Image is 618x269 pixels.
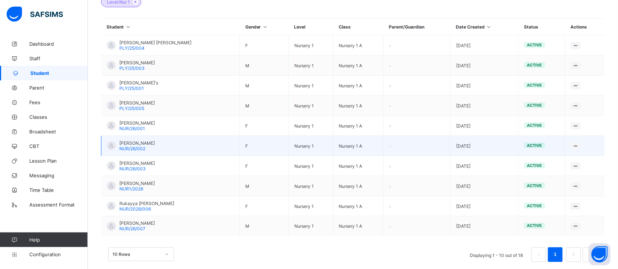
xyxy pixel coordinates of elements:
td: M [240,76,289,96]
li: Displaying 1 - 10 out of 18 [465,247,529,262]
span: Student [30,70,88,76]
td: Nursery 1 [289,56,333,76]
span: Configuration [29,251,88,257]
span: PLY/25/004 [119,45,145,51]
span: active [527,183,542,188]
td: [DATE] [451,156,519,176]
td: [DATE] [451,176,519,196]
td: Nursery 1 A [333,176,383,196]
span: Messaging [29,173,88,178]
i: Sort in Ascending Order [125,24,131,30]
td: Nursery 1 [289,136,333,156]
a: 1 [552,250,559,259]
button: next page [583,247,597,262]
li: 上一页 [532,247,546,262]
span: [PERSON_NAME] [119,60,155,65]
td: Nursery 1 [289,176,333,196]
td: Nursery 1 [289,216,333,236]
button: Open asap [589,243,611,265]
span: active [527,42,542,48]
td: Nursery 1 A [333,116,383,136]
span: Classes [29,114,88,120]
i: Sort in Ascending Order [262,24,268,30]
td: F [240,156,289,176]
span: Time Table [29,187,88,193]
span: Rukayya [PERSON_NAME] [119,201,174,206]
td: Nursery 1 A [333,56,383,76]
th: Student [101,19,240,35]
span: PLY/25/003 [119,65,145,71]
li: 2 [566,247,581,262]
span: active [527,163,542,168]
a: 2 [570,250,577,259]
img: safsims [7,7,63,22]
td: [DATE] [451,76,519,96]
td: Nursery 1 [289,116,333,136]
span: NUR/26/001 [119,126,145,131]
td: M [240,56,289,76]
span: Staff [29,56,88,61]
span: Help [29,237,88,243]
td: M [240,176,289,196]
th: Class [333,19,383,35]
button: prev page [532,247,546,262]
td: M [240,96,289,116]
th: Level [289,19,333,35]
span: [PERSON_NAME] [PERSON_NAME] [119,40,191,45]
td: F [240,196,289,216]
span: active [527,123,542,128]
td: [DATE] [451,136,519,156]
td: [DATE] [451,196,519,216]
span: [PERSON_NAME]'s [119,80,158,86]
span: CBT [29,143,88,149]
span: PLY/25/001 [119,86,144,91]
span: NUR/2026/006 [119,206,151,212]
td: Nursery 1 [289,156,333,176]
td: Nursery 1 [289,35,333,56]
span: Fees [29,99,88,105]
span: [PERSON_NAME] [119,140,155,146]
span: NUR/26/007 [119,226,145,232]
span: Broadsheet [29,129,88,134]
td: [DATE] [451,96,519,116]
th: Parent/Guardian [383,19,450,35]
span: active [527,83,542,88]
td: Nursery 1 A [333,156,383,176]
th: Status [519,19,565,35]
td: F [240,116,289,136]
td: Nursery 1 [289,76,333,96]
span: Parent [29,85,88,91]
th: Date Created [451,19,519,35]
span: [PERSON_NAME] [119,181,155,186]
th: Gender [240,19,289,35]
span: [PERSON_NAME] [119,100,155,106]
td: [DATE] [451,35,519,56]
td: [DATE] [451,56,519,76]
span: Assessment Format [29,202,88,208]
span: [PERSON_NAME] [119,221,155,226]
td: F [240,35,289,56]
span: NUR1/2026 [119,186,143,192]
span: active [527,203,542,208]
li: 1 [548,247,563,262]
span: PLY/25/005 [119,106,144,111]
span: Dashboard [29,41,88,47]
td: Nursery 1 A [333,136,383,156]
span: active [527,143,542,148]
span: NUR/26/003 [119,166,146,171]
td: M [240,216,289,236]
td: F [240,136,289,156]
td: [DATE] [451,216,519,236]
td: [DATE] [451,116,519,136]
i: Sort in Ascending Order [486,24,492,30]
span: Lesson Plan [29,158,88,164]
li: 下一页 [583,247,597,262]
td: Nursery 1 A [333,216,383,236]
span: NUR/26/002 [119,146,145,151]
th: Actions [565,19,605,35]
td: Nursery 1 [289,96,333,116]
td: Nursery 1 A [333,76,383,96]
td: Nursery 1 [289,196,333,216]
td: Nursery 1 A [333,196,383,216]
span: active [527,62,542,68]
